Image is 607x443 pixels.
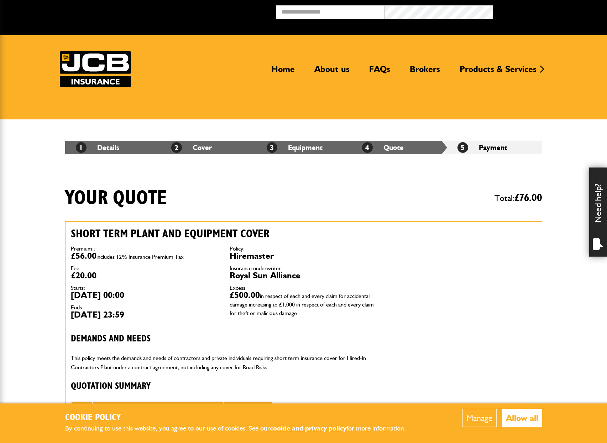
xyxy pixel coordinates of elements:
a: Brokers [404,64,445,80]
a: 1Details [76,143,119,152]
h2: Short term plant and equipment cover [71,227,378,241]
p: By continuing to use this website, you agree to our use of cookies. See our for more information. [65,423,418,434]
th: Serial [223,401,273,413]
dt: Excess: [230,285,378,291]
h1: Your quote [65,186,167,210]
dt: Premium:: [71,246,219,252]
span: 1 [76,142,87,153]
img: JCB Insurance Services logo [60,51,131,87]
span: 4 [362,142,373,153]
li: Quote [351,141,447,154]
dt: Policy: [230,246,378,252]
dd: Hiremaster [230,252,378,260]
dd: Royal Sun Alliance [230,271,378,280]
a: cookie and privacy policy [270,424,346,432]
h3: Demands and needs [71,334,378,345]
span: Total: [495,190,542,206]
li: Payment [447,141,542,154]
a: 2Cover [171,143,212,152]
span: 3 [267,142,277,153]
a: FAQs [364,64,396,80]
dd: £56.00 [71,252,219,260]
dd: £20.00 [71,271,219,280]
p: This policy meets the demands and needs of contractors and private individuals requiring short te... [71,354,378,372]
dt: Ends: [71,305,219,310]
span: includes 12% Insurance Premium Tax [96,253,184,260]
span: 76.00 [519,193,542,203]
dd: [DATE] 23:59 [71,310,219,319]
a: JCB Insurance Services [60,51,131,87]
dt: Insurance underwriter: [230,266,378,271]
a: 3Equipment [267,143,323,152]
span: 5 [457,142,468,153]
h2: Cookie Policy [65,412,418,423]
dd: £500.00 [230,291,378,316]
span: 2 [171,142,182,153]
th: Model [93,401,223,413]
a: Products & Services [454,64,542,80]
h3: Quotation Summary [71,381,378,392]
span: £ [515,193,542,203]
a: Home [266,64,300,80]
button: Broker Login [493,5,602,16]
th: Make [71,401,93,413]
dt: Fee: [71,266,219,271]
div: Need help? [589,168,607,257]
span: in respect of each and every claim for accidental damage increasing to £1,000 in respect of each ... [230,293,374,316]
dd: [DATE] 00:00 [71,291,219,299]
button: Allow all [502,409,542,427]
a: About us [309,64,355,80]
dt: Starts: [71,285,219,291]
button: Manage [462,409,497,427]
